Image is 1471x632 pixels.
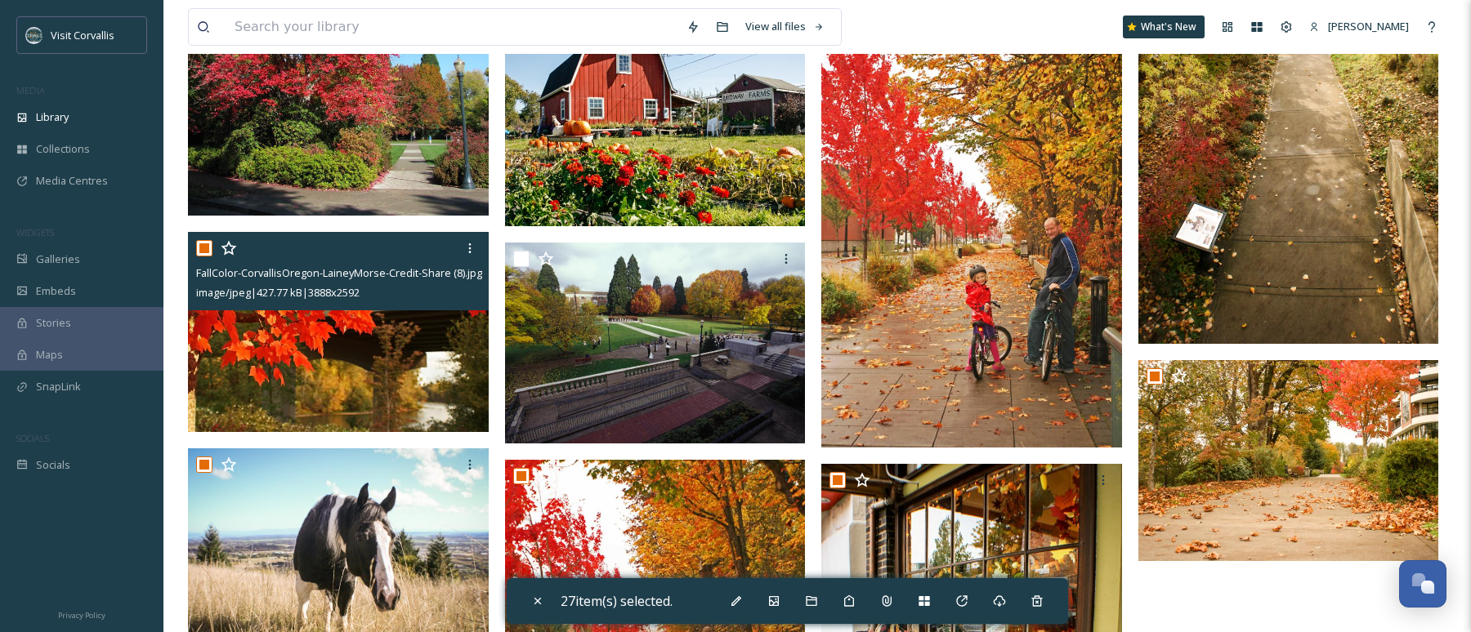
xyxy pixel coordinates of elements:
a: View all files [737,11,833,42]
span: MEDIA [16,84,45,96]
button: Open Chat [1399,560,1446,608]
span: Media Centres [36,173,108,189]
span: 27 item(s) selected. [561,592,673,610]
img: FallColor-CorvallisOregon-DennisWolverton-Credit-Share.jpg [505,243,806,443]
span: SOCIALS [16,432,49,444]
span: Socials [36,457,70,473]
a: What's New [1123,16,1205,38]
img: visit-corvallis-badge-dark-blue-orange%281%29.png [26,27,42,43]
span: WIDGETS [16,226,54,238]
a: [PERSON_NAME] [1301,11,1417,42]
img: _MG_3010-Edit.jpg [505,26,806,227]
span: [PERSON_NAME] [1328,19,1409,33]
img: LateSummerAndEarlyAutumn-CorvallisOregon-LaineyMorse-Credit-ShareWithCredit (15).jpg [1138,360,1439,561]
span: Galleries [36,251,80,267]
img: FallColor-CorvallisOregon-LaineyMorse-Credit-Share (8).jpg [188,232,489,433]
span: Embeds [36,283,76,299]
span: Library [36,109,69,125]
span: FallColor-CorvallisOregon-LaineyMorse-Credit-Share (8).jpg [196,265,482,280]
span: image/jpeg | 427.77 kB | 3888 x 2592 [196,285,360,300]
span: SnapLink [36,379,81,394]
span: Privacy Policy [58,610,105,621]
a: Privacy Policy [58,604,105,624]
input: Search your library [226,9,678,45]
span: Stories [36,315,71,331]
span: Visit Corvallis [51,28,114,42]
span: Collections [36,141,90,157]
span: Maps [36,347,63,363]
